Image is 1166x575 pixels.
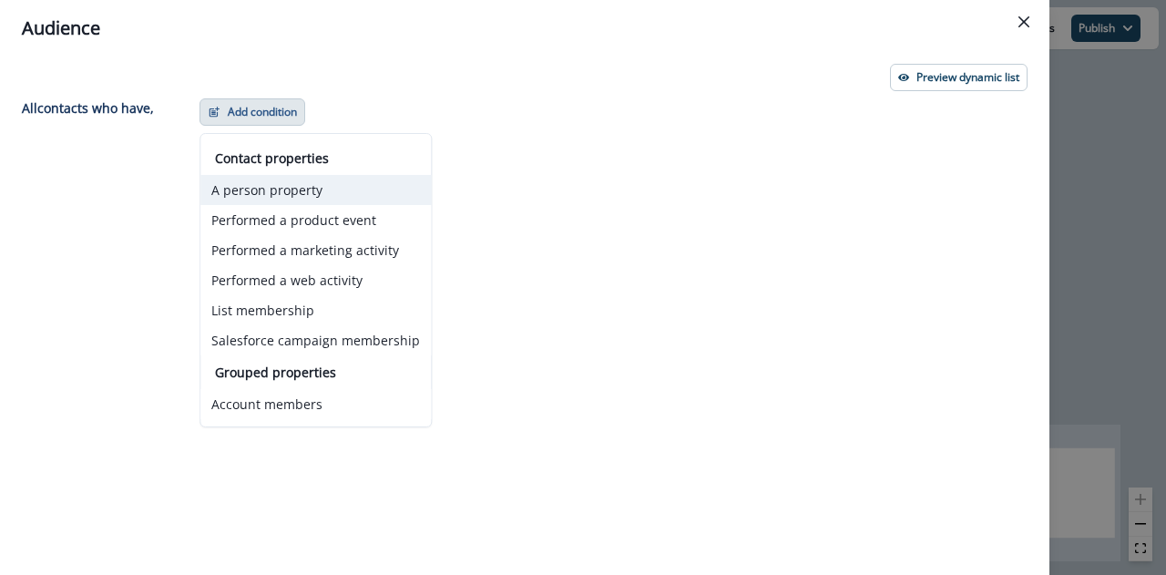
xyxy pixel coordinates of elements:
[200,295,431,325] button: List membership
[1009,7,1038,36] button: Close
[22,15,1028,42] div: Audience
[215,149,416,168] p: Contact properties
[200,325,431,355] button: Salesforce campaign membership
[200,175,431,205] button: A person property
[890,64,1028,91] button: Preview dynamic list
[22,98,154,118] p: All contact s who have,
[916,71,1019,84] p: Preview dynamic list
[215,363,416,382] p: Grouped properties
[200,265,431,295] button: Performed a web activity
[200,389,431,419] button: Account members
[200,235,431,265] button: Performed a marketing activity
[200,205,431,235] button: Performed a product event
[199,98,305,126] button: Add condition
